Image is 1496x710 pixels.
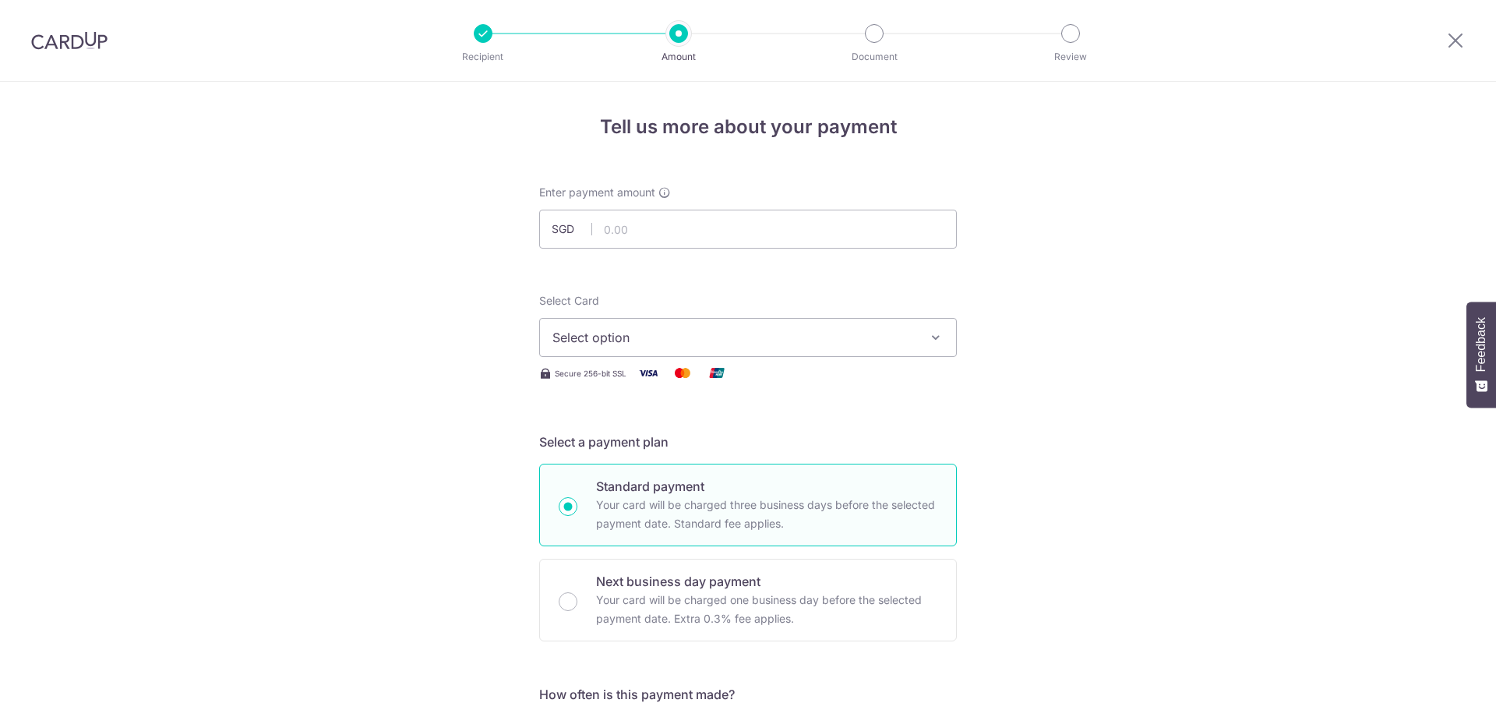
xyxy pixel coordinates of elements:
img: Visa [633,363,664,383]
span: Feedback [1474,317,1488,372]
h5: Select a payment plan [539,433,957,451]
p: Standard payment [596,477,937,496]
img: Union Pay [701,363,732,383]
p: Next business day payment [596,572,937,591]
p: Amount [621,49,736,65]
span: Enter payment amount [539,185,655,200]
button: Feedback - Show survey [1466,302,1496,408]
p: Document [817,49,932,65]
img: CardUp [31,31,108,50]
h4: Tell us more about your payment [539,113,957,141]
p: Your card will be charged three business days before the selected payment date. Standard fee appl... [596,496,937,533]
h5: How often is this payment made? [539,685,957,704]
span: translation missing: en.payables.payment_networks.credit_card.summary.labels.select_card [539,294,599,307]
p: Your card will be charged one business day before the selected payment date. Extra 0.3% fee applies. [596,591,937,628]
span: Secure 256-bit SSL [555,367,626,380]
iframe: Opens a widget where you can find more information [1396,663,1480,702]
p: Recipient [425,49,541,65]
p: Review [1013,49,1128,65]
img: Mastercard [667,363,698,383]
span: SGD [552,221,592,237]
button: Select option [539,318,957,357]
input: 0.00 [539,210,957,249]
span: Select option [552,328,916,347]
